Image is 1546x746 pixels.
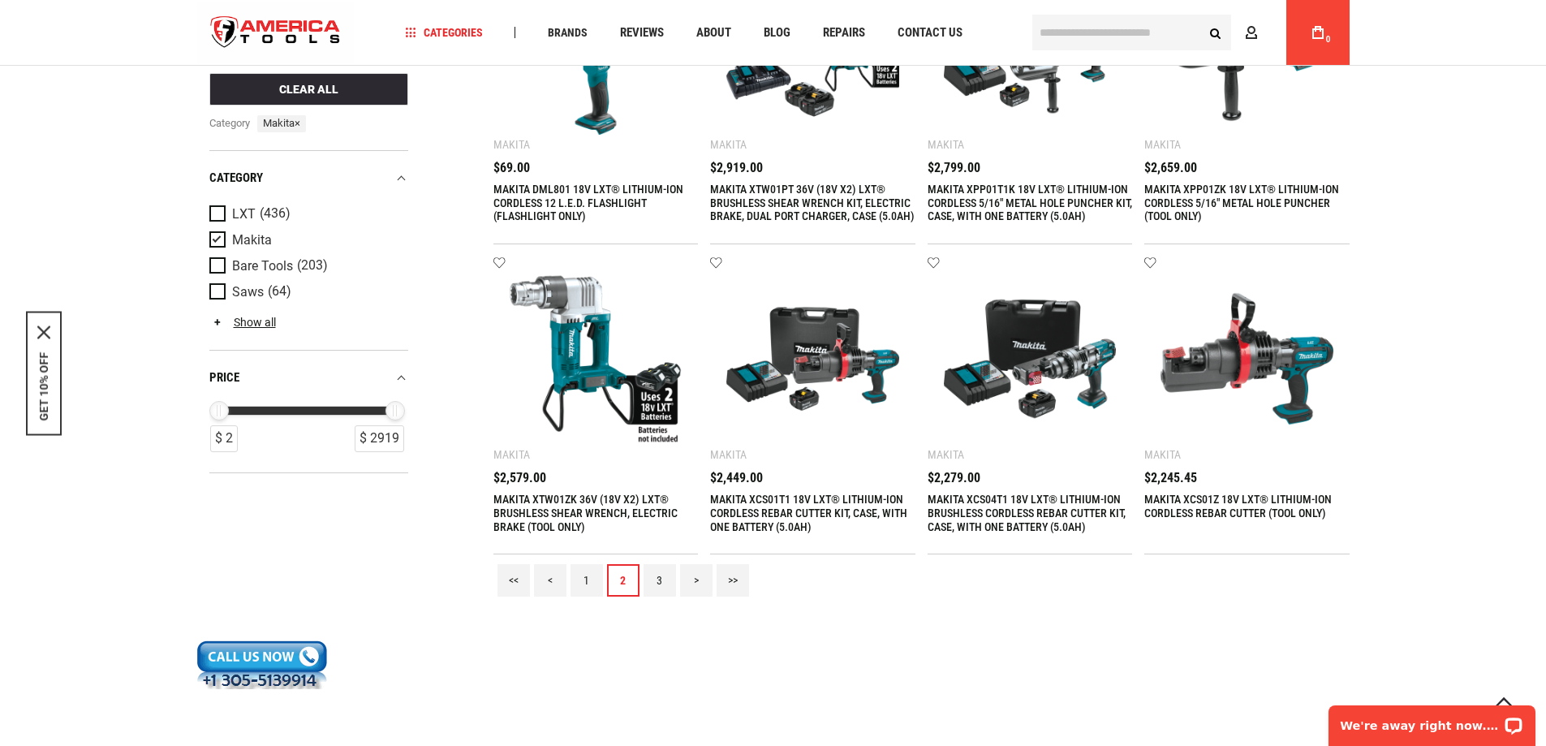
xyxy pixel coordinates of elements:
[493,448,530,461] div: Makita
[295,117,300,129] span: ×
[209,316,276,329] a: Show all
[232,233,272,248] span: Makita
[928,183,1132,223] a: MAKITA XPP01T1K 18V LXT® LITHIUM-ION CORDLESS 5/16" METAL HOLE PUNCHER KIT, CASE, WITH ONE BATTER...
[268,285,291,299] span: (64)
[493,162,530,175] span: $69.00
[1144,448,1181,461] div: Makita
[260,207,291,221] span: (436)
[37,351,50,420] button: GET 10% OFF
[493,472,546,485] span: $2,579.00
[823,27,865,39] span: Repairs
[209,150,408,473] div: Product Filters
[928,162,980,175] span: $2,799.00
[710,138,747,151] div: Makita
[928,138,964,151] div: Makita
[710,448,747,461] div: Makita
[257,115,306,132] span: Makita
[607,564,640,597] a: 2
[680,564,713,597] a: >
[398,22,490,44] a: Categories
[620,27,664,39] span: Reviews
[1144,493,1332,520] a: MAKITA XCS01Z 18V LXT® LITHIUM-ION CORDLESS REBAR CUTTER (TOOL ONLY)
[710,493,907,533] a: MAKITA XCS01T1 18V LXT® LITHIUM-ION CORDLESS REBAR CUTTER KIT, CASE, WITH ONE BATTERY (5.0AH)
[1144,138,1181,151] div: Makita
[510,273,683,446] img: MAKITA XTW01ZK 36V (18V X2) LXT® BRUSHLESS SHEAR WRENCH, ELECTRIC BRAKE (TOOL ONLY)
[37,326,50,339] button: Close
[1144,162,1197,175] span: $2,659.00
[548,27,588,38] span: Brands
[644,564,676,597] a: 3
[726,273,899,446] img: MAKITA XCS01T1 18V LXT® LITHIUM-ION CORDLESS REBAR CUTTER KIT, CASE, WITH ONE BATTERY (5.0AH)
[209,367,408,389] div: price
[944,273,1117,446] img: MAKITA XCS04T1 18V LXT® LITHIUM-ION BRUSHLESS CORDLESS REBAR CUTTER KIT, CASE, WITH ONE BATTERY (...
[816,22,872,44] a: Repairs
[898,27,962,39] span: Contact Us
[534,564,566,597] a: <
[710,183,915,223] a: MAKITA XTW01PT 36V (18V X2) LXT® BRUSHLESS SHEAR WRENCH KIT, ELECTRIC BRAKE, DUAL PORT CHARGER, C...
[613,22,671,44] a: Reviews
[540,22,595,44] a: Brands
[493,183,683,223] a: MAKITA DML801 18V LXT® LITHIUM-ION CORDLESS 12 L.E.D. FLASHLIGHT (FLASHLIGHT ONLY)
[37,326,50,339] svg: close icon
[497,564,530,597] a: <<
[928,493,1126,533] a: MAKITA XCS04T1 18V LXT® LITHIUM-ION BRUSHLESS CORDLESS REBAR CUTTER KIT, CASE, WITH ONE BATTERY (...
[710,472,763,485] span: $2,449.00
[197,2,355,63] img: America Tools
[717,564,749,597] a: >>
[710,162,763,175] span: $2,919.00
[756,22,798,44] a: Blog
[197,640,327,689] img: callout_customer_support2.gif
[209,115,252,132] span: category
[232,285,264,300] span: Saws
[493,138,530,151] div: Makita
[209,205,404,223] a: LXT (436)
[209,167,408,189] div: category
[928,448,964,461] div: Makita
[209,257,404,275] a: Bare Tools (203)
[1318,695,1546,746] iframe: LiveChat chat widget
[689,22,739,44] a: About
[493,493,678,533] a: MAKITA XTW01ZK 36V (18V X2) LXT® BRUSHLESS SHEAR WRENCH, ELECTRIC BRAKE (TOOL ONLY)
[210,425,238,452] div: $ 2
[696,27,731,39] span: About
[890,22,970,44] a: Contact Us
[209,73,408,106] button: Clear All
[209,283,404,301] a: Saws (64)
[232,207,256,222] span: LXT
[1144,472,1197,485] span: $2,245.45
[1200,17,1231,48] button: Search
[209,231,404,249] a: Makita
[764,27,790,39] span: Blog
[405,27,483,38] span: Categories
[571,564,603,597] a: 1
[1161,273,1333,446] img: MAKITA XCS01Z 18V LXT® LITHIUM-ION CORDLESS REBAR CUTTER (TOOL ONLY)
[232,259,293,274] span: Bare Tools
[355,425,404,452] div: $ 2919
[297,259,328,273] span: (203)
[928,472,980,485] span: $2,279.00
[197,2,355,63] a: store logo
[1144,183,1339,223] a: MAKITA XPP01ZK 18V LXT® LITHIUM-ION CORDLESS 5/16" METAL HOLE PUNCHER (TOOL ONLY)
[1326,35,1331,44] span: 0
